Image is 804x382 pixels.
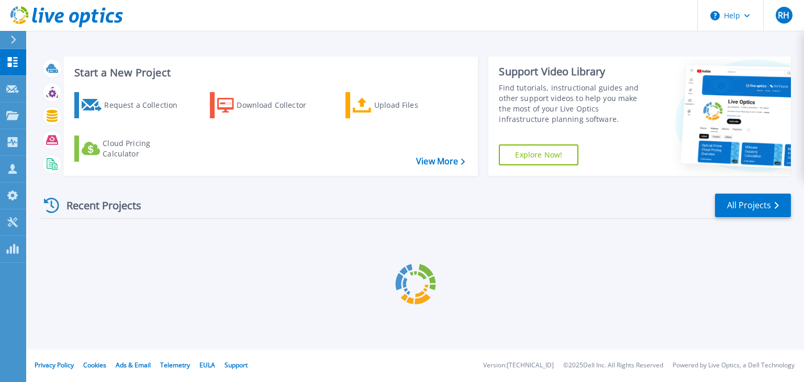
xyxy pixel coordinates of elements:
[563,362,663,369] li: © 2025 Dell Inc. All Rights Reserved
[499,65,651,78] div: Support Video Library
[103,138,186,159] div: Cloud Pricing Calculator
[116,361,151,369] a: Ads & Email
[160,361,190,369] a: Telemetry
[83,361,106,369] a: Cookies
[74,92,191,118] a: Request a Collection
[237,95,320,116] div: Download Collector
[199,361,215,369] a: EULA
[499,144,578,165] a: Explore Now!
[416,156,465,166] a: View More
[345,92,462,118] a: Upload Files
[715,194,791,217] a: All Projects
[374,95,458,116] div: Upload Files
[74,67,465,78] h3: Start a New Project
[40,193,155,218] div: Recent Projects
[673,362,795,369] li: Powered by Live Optics, a Dell Technology
[35,361,74,369] a: Privacy Policy
[225,361,248,369] a: Support
[778,11,789,19] span: RH
[483,362,554,369] li: Version: [TECHNICAL_ID]
[499,83,651,125] div: Find tutorials, instructional guides and other support videos to help you make the most of your L...
[210,92,327,118] a: Download Collector
[104,95,188,116] div: Request a Collection
[74,136,191,162] a: Cloud Pricing Calculator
